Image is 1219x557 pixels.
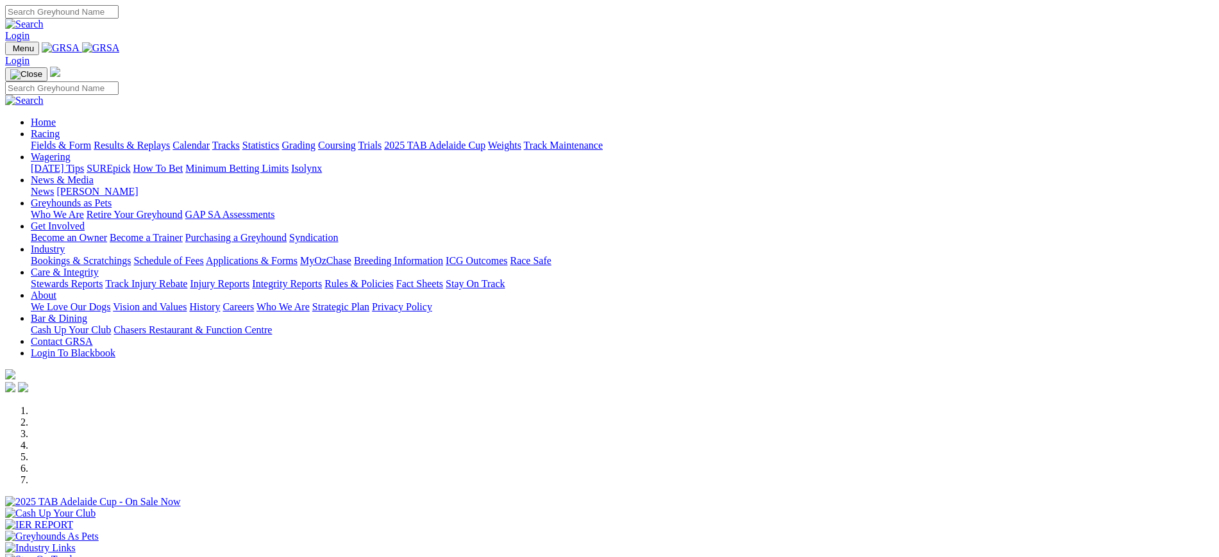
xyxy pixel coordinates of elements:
a: Minimum Betting Limits [185,163,289,174]
a: Coursing [318,140,356,151]
a: Results & Replays [94,140,170,151]
a: Statistics [242,140,280,151]
img: GRSA [82,42,120,54]
img: facebook.svg [5,382,15,392]
a: Bookings & Scratchings [31,255,131,266]
a: Grading [282,140,315,151]
div: Get Involved [31,232,1214,244]
a: Vision and Values [113,301,187,312]
a: News [31,186,54,197]
input: Search [5,5,119,19]
img: logo-grsa-white.png [5,369,15,379]
a: We Love Our Dogs [31,301,110,312]
a: Who We Are [256,301,310,312]
a: How To Bet [133,163,183,174]
a: Schedule of Fees [133,255,203,266]
a: Stewards Reports [31,278,103,289]
img: GRSA [42,42,80,54]
a: Purchasing a Greyhound [185,232,287,243]
a: Login [5,55,29,66]
a: GAP SA Assessments [185,209,275,220]
a: Racing [31,128,60,139]
a: Rules & Policies [324,278,394,289]
a: Bar & Dining [31,313,87,324]
img: logo-grsa-white.png [50,67,60,77]
a: Retire Your Greyhound [87,209,183,220]
a: Industry [31,244,65,254]
a: Care & Integrity [31,267,99,278]
a: Fields & Form [31,140,91,151]
a: Race Safe [510,255,551,266]
a: Careers [223,301,254,312]
a: Become an Owner [31,232,107,243]
a: Injury Reports [190,278,249,289]
a: Track Injury Rebate [105,278,187,289]
img: Industry Links [5,542,76,554]
a: Strategic Plan [312,301,369,312]
button: Toggle navigation [5,42,39,55]
a: Fact Sheets [396,278,443,289]
div: News & Media [31,186,1214,197]
a: Get Involved [31,220,85,231]
a: Cash Up Your Club [31,324,111,335]
a: Contact GRSA [31,336,92,347]
div: Bar & Dining [31,324,1214,336]
img: Greyhounds As Pets [5,531,99,542]
a: [PERSON_NAME] [56,186,138,197]
a: History [189,301,220,312]
a: [DATE] Tips [31,163,84,174]
a: Weights [488,140,521,151]
a: ICG Outcomes [446,255,507,266]
a: Tracks [212,140,240,151]
input: Search [5,81,119,95]
a: Track Maintenance [524,140,603,151]
div: Industry [31,255,1214,267]
img: 2025 TAB Adelaide Cup - On Sale Now [5,496,181,508]
a: SUREpick [87,163,130,174]
div: Care & Integrity [31,278,1214,290]
a: Login To Blackbook [31,347,115,358]
a: Login [5,30,29,41]
div: Greyhounds as Pets [31,209,1214,220]
a: Calendar [172,140,210,151]
a: Breeding Information [354,255,443,266]
span: Menu [13,44,34,53]
div: Wagering [31,163,1214,174]
a: Wagering [31,151,71,162]
a: MyOzChase [300,255,351,266]
div: About [31,301,1214,313]
a: Stay On Track [446,278,505,289]
a: Syndication [289,232,338,243]
a: Integrity Reports [252,278,322,289]
a: Privacy Policy [372,301,432,312]
img: IER REPORT [5,519,73,531]
a: Who We Are [31,209,84,220]
img: Search [5,19,44,30]
img: Search [5,95,44,106]
a: Greyhounds as Pets [31,197,112,208]
button: Toggle navigation [5,67,47,81]
a: Chasers Restaurant & Function Centre [113,324,272,335]
img: Cash Up Your Club [5,508,96,519]
img: twitter.svg [18,382,28,392]
a: Trials [358,140,382,151]
a: About [31,290,56,301]
a: 2025 TAB Adelaide Cup [384,140,485,151]
div: Racing [31,140,1214,151]
img: Close [10,69,42,79]
a: Home [31,117,56,128]
a: Applications & Forms [206,255,298,266]
a: News & Media [31,174,94,185]
a: Become a Trainer [110,232,183,243]
a: Isolynx [291,163,322,174]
